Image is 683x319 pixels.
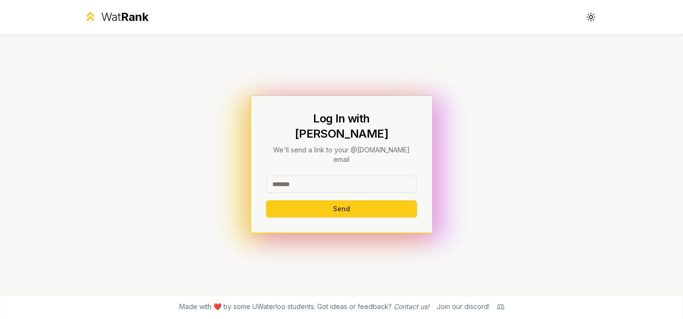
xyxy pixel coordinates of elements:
[121,10,148,24] span: Rank
[83,9,148,25] a: WatRank
[266,111,417,141] h1: Log In with [PERSON_NAME]
[394,302,429,310] a: Contact us!
[266,145,417,164] p: We'll send a link to your @[DOMAIN_NAME] email
[179,302,429,311] span: Made with ❤️ by some UWaterloo students. Got ideas or feedback?
[266,200,417,217] button: Send
[101,9,148,25] div: Wat
[437,302,489,311] div: Join our discord!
